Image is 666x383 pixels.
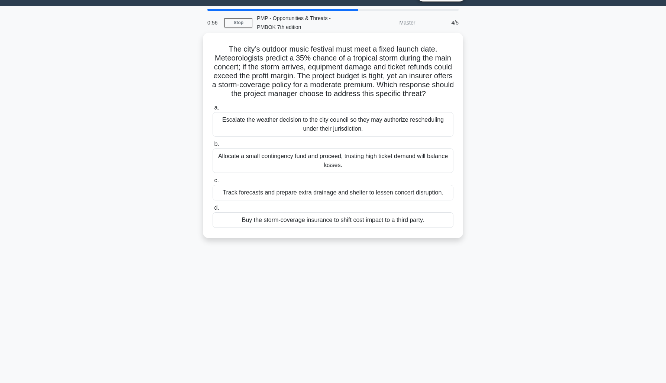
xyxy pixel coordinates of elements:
[213,185,453,200] div: Track forecasts and prepare extra drainage and shelter to lessen concert disruption.
[212,45,454,99] h5: The city’s outdoor music festival must meet a fixed launch date. Meteorologists predict a 35% cha...
[252,11,355,35] div: PMP - Opportunities & Threats - PMBOK 7th edition
[213,112,453,137] div: Escalate the weather decision to the city council so they may authorize rescheduling under their ...
[214,177,219,183] span: c.
[224,18,252,27] a: Stop
[214,204,219,211] span: d.
[214,104,219,111] span: a.
[214,141,219,147] span: b.
[355,15,420,30] div: Master
[213,212,453,228] div: Buy the storm-coverage insurance to shift cost impact to a third party.
[213,148,453,173] div: Allocate a small contingency fund and proceed, trusting high ticket demand will balance losses.
[420,15,463,30] div: 4/5
[203,15,224,30] div: 0:56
